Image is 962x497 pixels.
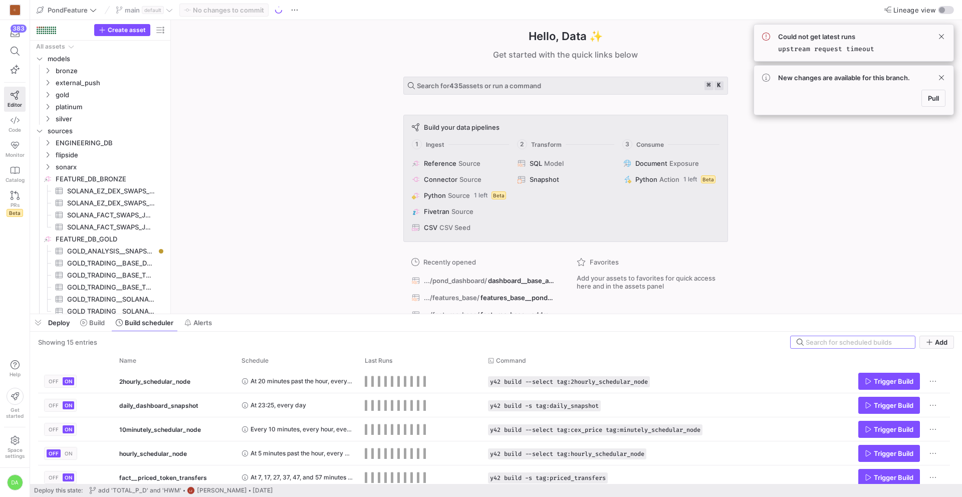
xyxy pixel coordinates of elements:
span: GOLD_TRADING__BASE_DEX_SWAPS_FEATURES​​​​​​​​​ [67,258,155,269]
a: Code [4,112,26,137]
div: Press SPACE to select this row. [38,441,950,465]
button: .../pond_dashboard/dashboard__base_auction_wallets_first_hour [409,274,557,287]
span: Add [935,338,947,346]
div: C [10,5,20,15]
a: Editor [4,87,26,112]
span: Get started [6,407,24,419]
span: At 5 minutes past the hour, every hour, every day [251,441,353,465]
span: Last Runs [365,357,392,364]
a: FEATURE_DB_GOLD​​​​​​​​ [34,233,166,245]
div: All assets [36,43,65,50]
span: GOLD_TRADING__BASE_TOKEN_TRANSFERS_FEATURES​​​​​​​​​ [67,282,155,293]
span: Code [9,127,21,133]
div: Press SPACE to select this row. [38,465,950,489]
div: LZ [187,486,195,494]
div: Press SPACE to select this row. [38,417,950,441]
span: Every 10 minutes, every hour, every day [251,417,353,441]
span: sonarx [56,161,165,173]
span: silver [56,113,165,125]
span: .../pond_dashboard/ [424,277,487,285]
button: Trigger Build [858,373,920,390]
span: Pull [928,94,939,102]
a: Monitor [4,137,26,162]
a: GOLD_TRADING__BASE_DEX_SWAPS_FEATURES​​​​​​​​​ [34,257,166,269]
div: Press SPACE to select this row. [34,113,166,125]
button: .../features_base/features_base__pond_token_market_dictionary_real_time [409,291,557,304]
div: Press SPACE to select this row. [34,197,166,209]
span: Reference [424,159,456,167]
span: external_push [56,77,165,89]
span: GOLD_TRADING__SOLANA_TOKEN_PRICE_FEATURES​​​​​​​​​ [67,294,155,305]
span: Beta [7,209,23,217]
button: DA [4,472,26,493]
button: Add [919,336,954,349]
a: SOLANA_FACT_SWAPS_JUPITER_SUMMARY_LATEST_10D​​​​​​​​​ [34,209,166,221]
button: Snapshot [516,173,615,185]
button: FivetranSource [410,205,510,217]
span: ON [65,474,72,480]
div: Press SPACE to select this row. [34,221,166,233]
a: PRsBeta [4,187,26,221]
span: Create asset [108,27,146,34]
span: bronze [56,65,165,77]
span: GOLD_ANALYSIS__SNAPSHOT_TOKEN_MARKET_FEATURES​​​​​​​​​ [67,245,155,257]
span: Schedule [242,357,269,364]
span: CSV [424,223,437,231]
span: Lineage view [893,6,936,14]
span: Could not get latest runs [778,33,874,41]
span: OFF [49,426,59,432]
span: 1 left [683,176,697,183]
span: Snapshot [530,175,559,183]
div: Press SPACE to select this row. [34,149,166,161]
button: ReferenceSource [410,157,510,169]
span: OFF [49,450,59,456]
button: DocumentExposure [621,157,721,169]
span: ON [65,450,73,456]
span: SOLANA_FACT_SWAPS_JUPITER_SUMMARY_LATEST_30H​​​​​​​​​ [67,221,155,233]
span: SQL [530,159,542,167]
button: 383 [4,24,26,42]
span: 2hourly_schedular_node [119,370,190,393]
span: Search for assets or run a command [417,82,541,90]
a: SOLANA_EZ_DEX_SWAPS_LATEST_30H​​​​​​​​​ [34,197,166,209]
a: GOLD_TRADING__SOLANA_TOKEN_TRANSFERS_FEATURES​​​​​​​​​ [34,305,166,317]
span: 10minutely_schedular_node [119,418,201,441]
span: Favorites [590,258,619,266]
button: Alerts [180,314,216,331]
span: Python [635,175,657,183]
button: Pull [921,90,945,107]
button: Trigger Build [858,421,920,438]
span: y42 build --select tag:cex_price tag:minutely_schedular_node [490,426,700,433]
a: Spacesettings [4,431,26,463]
span: platinum [56,101,165,113]
div: Press SPACE to select this row. [34,293,166,305]
button: PondFeature [34,4,99,17]
span: daily_dashboard_snapshot [119,394,198,417]
a: FEATURE_DB_BRONZE​​​​​​​​ [34,173,166,185]
button: Create asset [94,24,150,36]
button: Build scheduler [111,314,178,331]
div: Press SPACE to select this row. [34,185,166,197]
div: Get started with the quick links below [403,49,728,61]
span: Trigger Build [874,401,913,409]
span: y42 build --select tag:2hourly_schedular_node [490,378,648,385]
div: Press SPACE to select this row. [34,137,166,149]
button: ConnectorSource [410,173,510,185]
span: ENGINEERING_DB [56,137,165,149]
div: Press SPACE to select this row. [38,369,950,393]
span: GOLD_TRADING__SOLANA_TOKEN_TRANSFERS_FEATURES​​​​​​​​​ [67,306,155,317]
div: Press SPACE to select this row. [34,269,166,281]
span: Trigger Build [874,377,913,385]
div: Press SPACE to select this row. [34,209,166,221]
span: Python [424,191,446,199]
button: PythonAction1 leftBeta [621,173,721,185]
span: features_base__address_summary [480,311,554,319]
span: Build scheduler [125,319,173,327]
span: ON [65,378,72,384]
div: Press SPACE to select this row. [34,233,166,245]
span: Space settings [5,447,25,459]
span: OFF [49,402,59,408]
span: dashboard__base_auction_wallets_first_hour [488,277,554,285]
span: sources [48,125,165,137]
a: SOLANA_EZ_DEX_SWAPS_LATEST_10D​​​​​​​​​ [34,185,166,197]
